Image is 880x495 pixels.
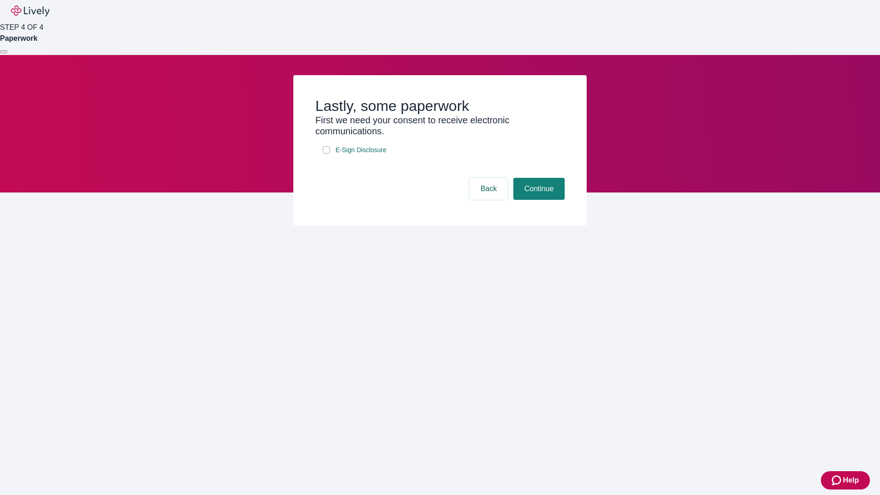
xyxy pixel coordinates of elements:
span: E-Sign Disclosure [335,145,386,155]
h2: Lastly, some paperwork [315,97,565,115]
button: Zendesk support iconHelp [821,471,870,489]
span: Help [843,475,859,486]
svg: Zendesk support icon [832,475,843,486]
a: e-sign disclosure document [334,144,388,156]
img: Lively [11,5,49,16]
button: Continue [513,178,565,200]
button: Back [469,178,508,200]
h3: First we need your consent to receive electronic communications. [315,115,565,137]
